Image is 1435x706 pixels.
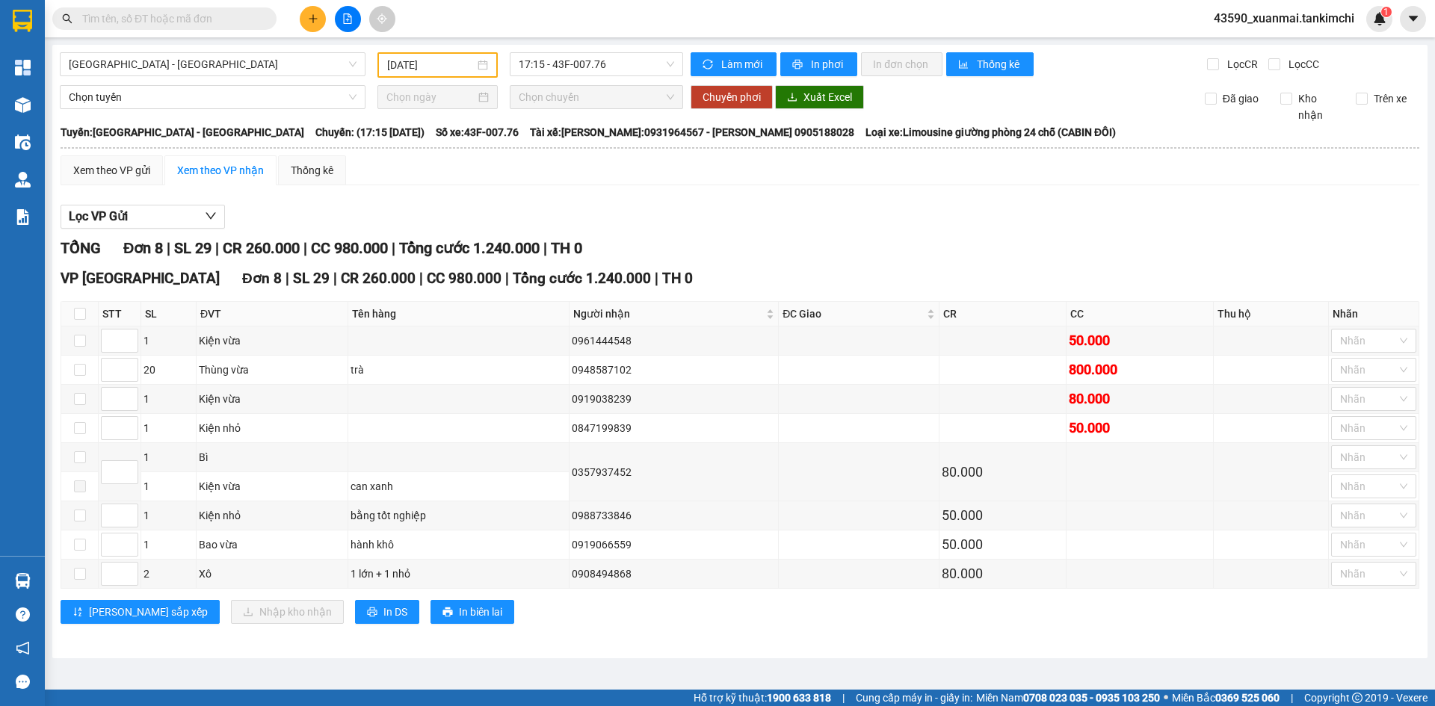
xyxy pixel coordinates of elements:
[942,563,1064,584] div: 80.000
[1221,56,1260,72] span: Lọc CR
[348,302,570,326] th: Tên hàng
[342,13,353,24] span: file-add
[519,53,674,75] span: 17:15 - 43F-007.76
[123,239,163,257] span: Đơn 8
[99,302,141,326] th: STT
[1069,330,1212,351] div: 50.000
[427,270,502,287] span: CC 980.000
[942,505,1064,526] div: 50.000
[1333,306,1415,322] div: Nhãn
[15,209,31,225] img: solution-icon
[1217,90,1265,107] span: Đã giao
[369,6,395,32] button: aim
[16,607,30,622] span: question-circle
[61,205,225,229] button: Lọc VP Gửi
[1291,690,1293,706] span: |
[69,86,357,108] span: Chọn tuyến
[315,124,425,140] span: Chuyến: (17:15 [DATE])
[69,207,128,226] span: Lọc VP Gửi
[572,536,776,553] div: 0919066559
[205,210,217,222] span: down
[199,536,345,553] div: Bao vừa
[1069,388,1212,409] div: 80.000
[303,239,307,257] span: |
[143,420,194,436] div: 1
[143,332,194,349] div: 1
[335,6,361,32] button: file-add
[942,462,1064,483] div: 80.000
[61,600,220,624] button: sort-ascending[PERSON_NAME] sắp xếp
[703,59,715,71] span: sync
[1215,692,1280,704] strong: 0369 525 060
[377,13,387,24] span: aim
[386,89,475,105] input: Chọn ngày
[572,391,776,407] div: 0919038239
[351,362,567,378] div: trà
[691,85,773,109] button: Chuyển phơi
[1164,695,1168,701] span: ⚪️
[780,52,857,76] button: printerIn phơi
[572,420,776,436] div: 0847199839
[231,600,344,624] button: downloadNhập kho nhận
[197,302,348,326] th: ĐVT
[333,270,337,287] span: |
[513,270,651,287] span: Tổng cước 1.240.000
[419,270,423,287] span: |
[351,566,567,582] div: 1 lớn + 1 nhỏ
[143,362,194,378] div: 20
[505,270,509,287] span: |
[459,604,502,620] span: In biên lai
[16,641,30,655] span: notification
[15,172,31,188] img: warehouse-icon
[143,391,194,407] div: 1
[399,239,540,257] span: Tổng cước 1.240.000
[199,478,345,495] div: Kiện vừa
[143,507,194,524] div: 1
[1283,56,1321,72] span: Lọc CC
[89,604,208,620] span: [PERSON_NAME] sắp xếp
[775,85,864,109] button: downloadXuất Excel
[436,124,519,140] span: Số xe: 43F-007.76
[573,306,763,322] span: Người nhận
[355,600,419,624] button: printerIn DS
[143,536,194,553] div: 1
[721,56,765,72] span: Làm mới
[174,239,212,257] span: SL 29
[939,302,1067,326] th: CR
[199,362,345,378] div: Thùng vừa
[15,573,31,589] img: warehouse-icon
[167,239,170,257] span: |
[62,13,72,24] span: search
[293,270,330,287] span: SL 29
[1023,692,1160,704] strong: 0708 023 035 - 0935 103 250
[977,56,1022,72] span: Thống kê
[787,92,797,104] span: download
[215,239,219,257] span: |
[942,534,1064,555] div: 50.000
[811,56,845,72] span: In phơi
[141,302,197,326] th: SL
[1368,90,1413,107] span: Trên xe
[694,690,831,706] span: Hỗ trợ kỹ thuật:
[73,162,150,179] div: Xem theo VP gửi
[61,239,101,257] span: TỔNG
[72,607,83,619] span: sort-ascending
[691,52,777,76] button: syncLàm mới
[572,507,776,524] div: 0988733846
[1067,302,1215,326] th: CC
[143,566,194,582] div: 2
[387,57,475,73] input: 06/05/2025
[655,270,658,287] span: |
[946,52,1034,76] button: bar-chartThống kê
[572,362,776,378] div: 0948587102
[15,60,31,75] img: dashboard-icon
[842,690,845,706] span: |
[61,126,304,138] b: Tuyến: [GEOGRAPHIC_DATA] - [GEOGRAPHIC_DATA]
[976,690,1160,706] span: Miền Nam
[958,59,971,71] span: bar-chart
[1069,418,1212,439] div: 50.000
[143,478,194,495] div: 1
[1069,359,1212,380] div: 800.000
[392,239,395,257] span: |
[1292,90,1345,123] span: Kho nhận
